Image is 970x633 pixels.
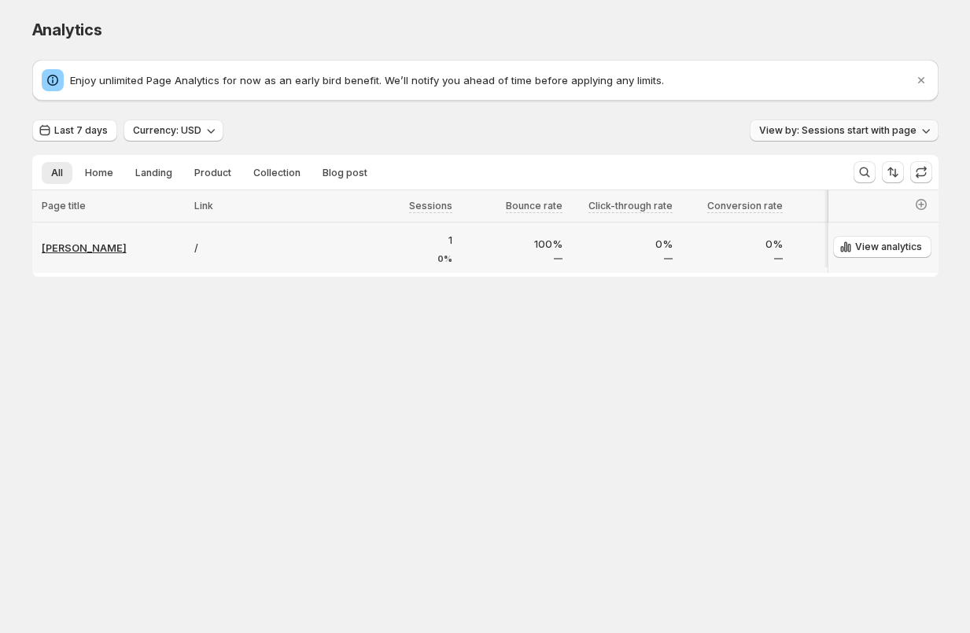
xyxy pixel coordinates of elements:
span: View analytics [855,241,922,253]
span: Landing [135,167,172,179]
span: Analytics [32,20,102,39]
span: 0% [437,254,452,263]
button: [PERSON_NAME] [42,240,185,256]
span: Page title [42,200,86,212]
button: Sort the results [882,161,904,183]
span: Home [85,167,113,179]
button: Search and filter results [854,161,876,183]
span: Conversion rate [707,200,783,212]
span: Link [194,200,213,212]
button: Currency: USD [124,120,223,142]
p: 1 [352,232,452,248]
span: Click-through rate [588,200,673,212]
span: Currency: USD [133,124,201,137]
span: View by: Sessions start with page [759,124,917,137]
button: View by: Sessions start with page [750,120,939,142]
button: Last 7 days [32,120,117,142]
p: 100% [462,236,562,252]
span: Blog post [323,167,367,179]
a: / [194,240,342,256]
p: 0% [572,236,673,252]
p: Enjoy unlimited Page Analytics for now as an early bird benefit. We’ll notify you ahead of time b... [70,72,913,88]
button: Dismiss notification [910,69,932,91]
span: Bounce rate [506,200,562,212]
span: Collection [253,167,301,179]
p: 0% [682,236,783,252]
span: Last 7 days [54,124,108,137]
span: Product [194,167,231,179]
p: 1 [792,232,893,248]
span: All [51,167,63,179]
span: Sessions [409,200,452,212]
button: View analytics [833,236,931,258]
